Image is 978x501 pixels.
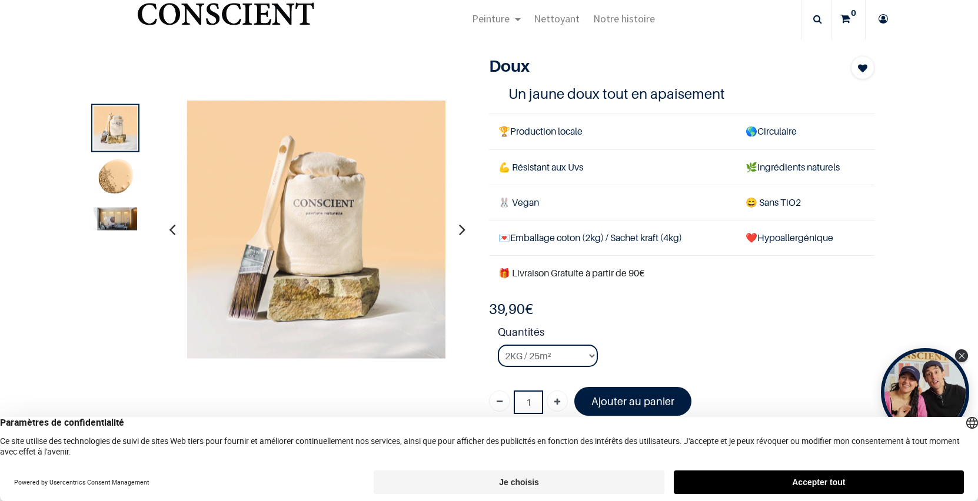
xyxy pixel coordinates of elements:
td: ans TiO2 [736,185,874,220]
td: Circulaire [736,114,874,149]
span: 😄 S [746,196,764,208]
button: Add to wishlist [851,56,874,79]
td: Emballage coton (2kg) / Sachet kraft (4kg) [489,220,736,255]
img: Product image [94,207,137,230]
strong: Quantités [498,324,874,345]
span: 💪 Résistant aux Uvs [498,161,583,173]
div: Tolstoy bubble widget [881,348,969,436]
h4: Un jaune doux tout en apaisement [508,85,856,103]
span: 🌎 [746,125,757,137]
sup: 0 [848,7,859,19]
div: Open Tolstoy widget [881,348,969,436]
font: 🎁 Livraison Gratuite à partir de 90€ [498,267,644,279]
span: Peinture [472,12,510,25]
font: Ajouter au panier [591,395,674,408]
img: Product image [94,106,137,149]
a: Ajouter [547,390,568,412]
span: Add to wishlist [858,61,867,75]
span: 🏆 [498,125,510,137]
a: Supprimer [489,390,510,412]
span: Nettoyant [534,12,580,25]
img: Product image [187,100,446,359]
span: 💌 [498,232,510,243]
h1: Doux [489,56,817,76]
td: Production locale [489,114,736,149]
b: € [489,300,533,318]
span: 🐰 Vegan [498,196,539,208]
td: ❤️Hypoallergénique [736,220,874,255]
a: Ajouter au panier [574,387,691,416]
span: Notre histoire [593,12,655,25]
img: Product image [94,156,137,200]
div: Close Tolstoy widget [955,349,968,362]
span: 🌿 [746,161,757,173]
td: Ingrédients naturels [736,149,874,185]
div: Open Tolstoy [881,348,969,436]
span: 39,90 [489,300,525,318]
